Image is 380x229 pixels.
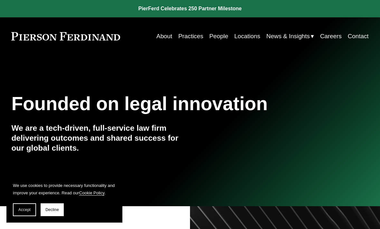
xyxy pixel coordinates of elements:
h1: Founded on legal innovation [11,93,309,115]
a: Locations [234,30,261,42]
button: Accept [13,203,36,216]
a: About [157,30,172,42]
button: Decline [41,203,64,216]
a: Contact [348,30,369,42]
section: Cookie banner [6,175,122,223]
span: Decline [45,207,59,212]
span: News & Insights [266,31,310,42]
span: Accept [18,207,31,212]
a: People [209,30,228,42]
p: We use cookies to provide necessary functionality and improve your experience. Read our . [13,182,116,197]
a: folder dropdown [266,30,314,42]
h4: We are a tech-driven, full-service law firm delivering outcomes and shared success for our global... [11,123,190,153]
a: Careers [320,30,342,42]
a: Practices [178,30,203,42]
a: Cookie Policy [79,190,105,195]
